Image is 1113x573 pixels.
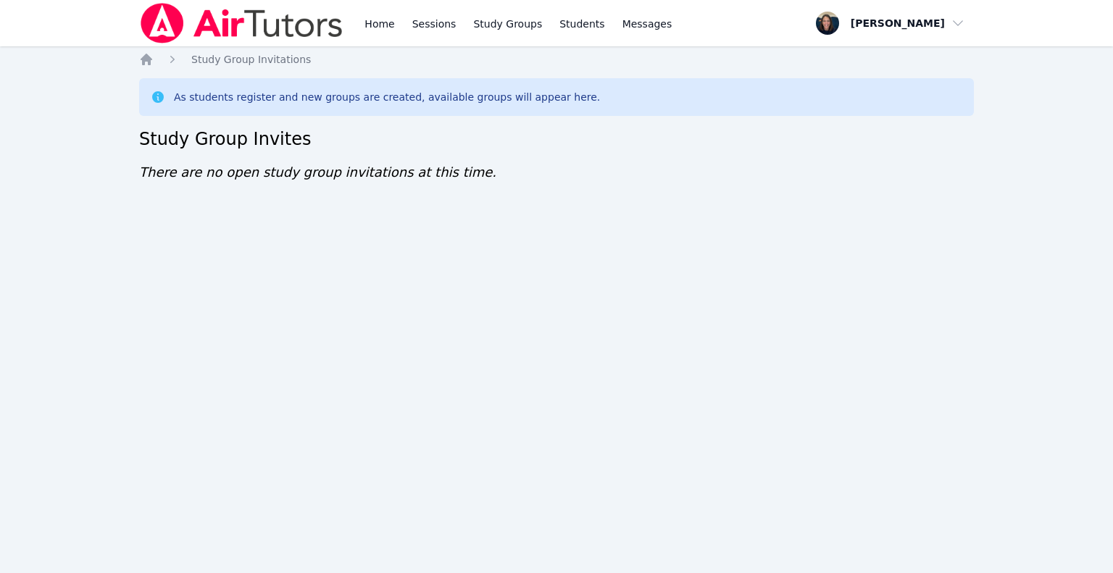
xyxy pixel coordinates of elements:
a: Study Group Invitations [191,52,311,67]
span: There are no open study group invitations at this time. [139,164,496,180]
h2: Study Group Invites [139,127,974,151]
nav: Breadcrumb [139,52,974,67]
span: Study Group Invitations [191,54,311,65]
span: Messages [622,17,672,31]
img: Air Tutors [139,3,344,43]
div: As students register and new groups are created, available groups will appear here. [174,90,600,104]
